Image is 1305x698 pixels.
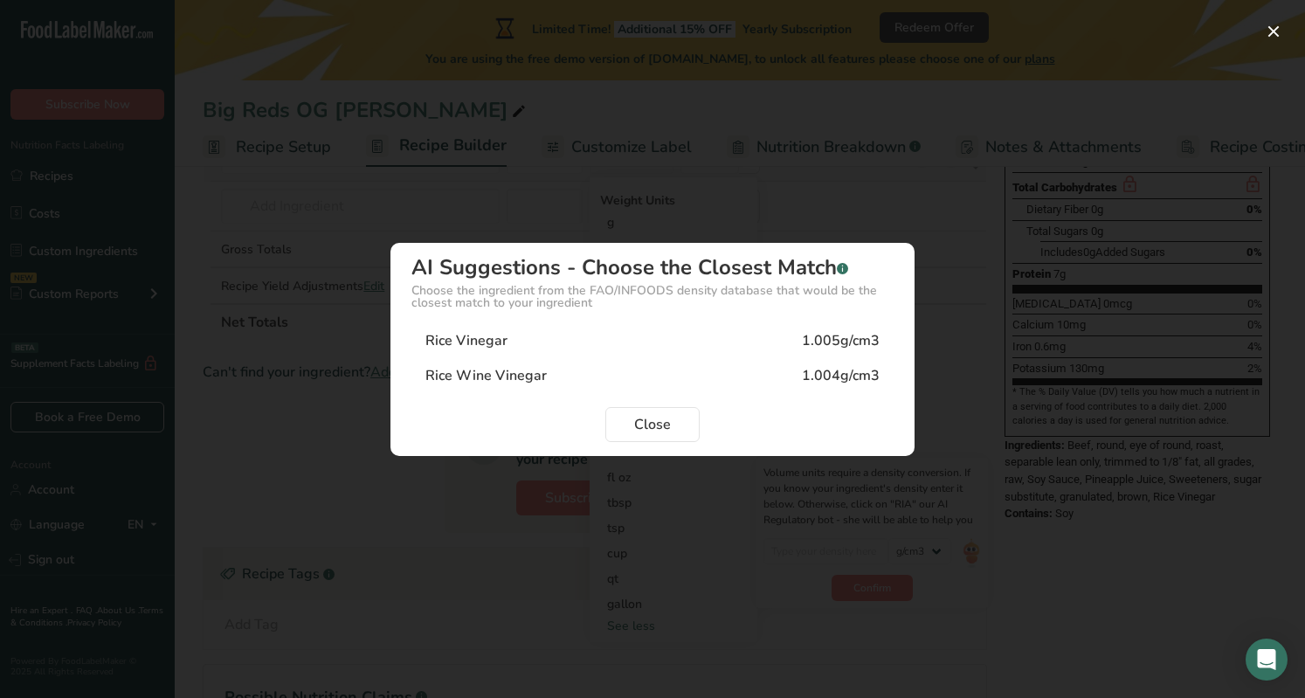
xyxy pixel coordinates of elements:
div: Open Intercom Messenger [1246,639,1288,681]
div: Rice Wine Vinegar [425,365,547,386]
div: 1.004g/cm3 [802,365,880,386]
div: AI Suggestions - Choose the Closest Match [411,257,894,278]
div: Rice Vinegar [425,330,507,351]
div: 1.005g/cm3 [802,330,880,351]
button: Close [605,407,700,442]
div: Choose the ingredient from the FAO/INFOODS density database that would be the closest match to yo... [411,285,894,309]
span: Close [634,414,671,435]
